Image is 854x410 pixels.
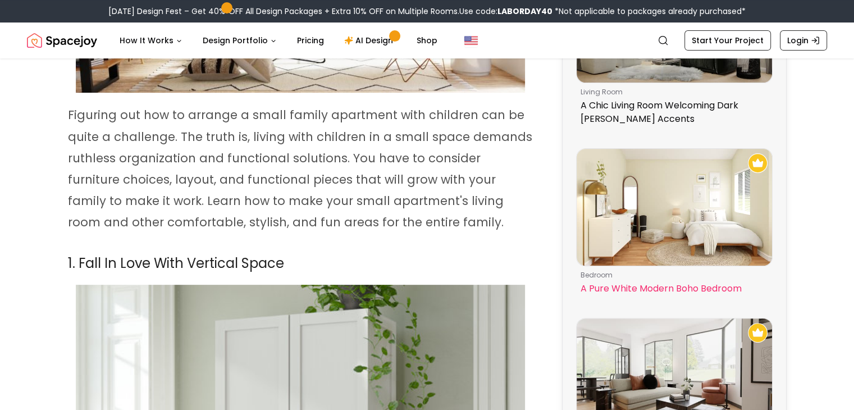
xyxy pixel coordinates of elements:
a: Shop [408,29,446,52]
span: 1. Fall In Love With Vertical Space [68,254,284,272]
p: A Chic Living Room Welcoming Dark [PERSON_NAME] Accents [581,99,764,126]
img: A Pure White Modern Boho Bedroom [577,149,772,266]
div: [DATE] Design Fest – Get 40% OFF All Design Packages + Extra 10% OFF on Multiple Rooms. [108,6,746,17]
span: Use code: [459,6,552,17]
button: Design Portfolio [194,29,286,52]
a: A Pure White Modern Boho BedroomRecommended Spacejoy Design - A Pure White Modern Boho Bedroombed... [576,148,773,300]
p: A Pure White Modern Boho Bedroom [581,282,764,295]
p: living room [581,88,764,97]
p: bedroom [581,271,764,280]
nav: Main [111,29,446,52]
span: *Not applicable to packages already purchased* [552,6,746,17]
img: United States [464,34,478,47]
a: AI Design [335,29,405,52]
a: Pricing [288,29,333,52]
b: LABORDAY40 [497,6,552,17]
img: Recommended Spacejoy Design - Open Living and Dining Area with Gallery Wall [748,323,768,343]
span: Figuring out how to arrange a small family apartment with children can be quite a challenge. The ... [68,107,532,230]
a: Login [780,30,827,51]
a: Start Your Project [684,30,771,51]
button: How It Works [111,29,191,52]
nav: Global [27,22,827,58]
img: Recommended Spacejoy Design - A Pure White Modern Boho Bedroom [748,153,768,173]
a: Spacejoy [27,29,97,52]
img: Spacejoy Logo [27,29,97,52]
